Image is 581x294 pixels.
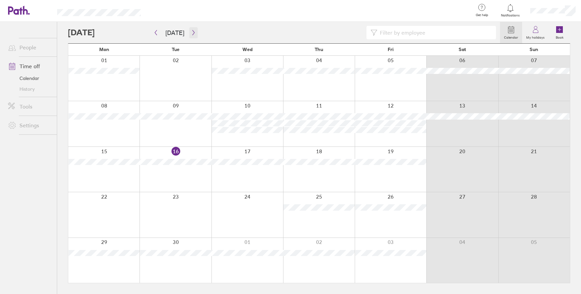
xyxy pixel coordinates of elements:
[3,73,57,84] a: Calendar
[530,47,538,52] span: Sun
[160,27,190,38] button: [DATE]
[3,84,57,94] a: History
[315,47,323,52] span: Thu
[99,47,109,52] span: Mon
[552,34,568,40] label: Book
[522,22,549,43] a: My holidays
[500,22,522,43] a: Calendar
[500,13,521,17] span: Notifications
[459,47,466,52] span: Sat
[3,100,57,113] a: Tools
[500,34,522,40] label: Calendar
[388,47,394,52] span: Fri
[377,26,492,39] input: Filter by employee
[3,41,57,54] a: People
[172,47,180,52] span: Tue
[242,47,253,52] span: Wed
[3,59,57,73] a: Time off
[500,3,521,17] a: Notifications
[522,34,549,40] label: My holidays
[3,119,57,132] a: Settings
[549,22,570,43] a: Book
[471,13,493,17] span: Get help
